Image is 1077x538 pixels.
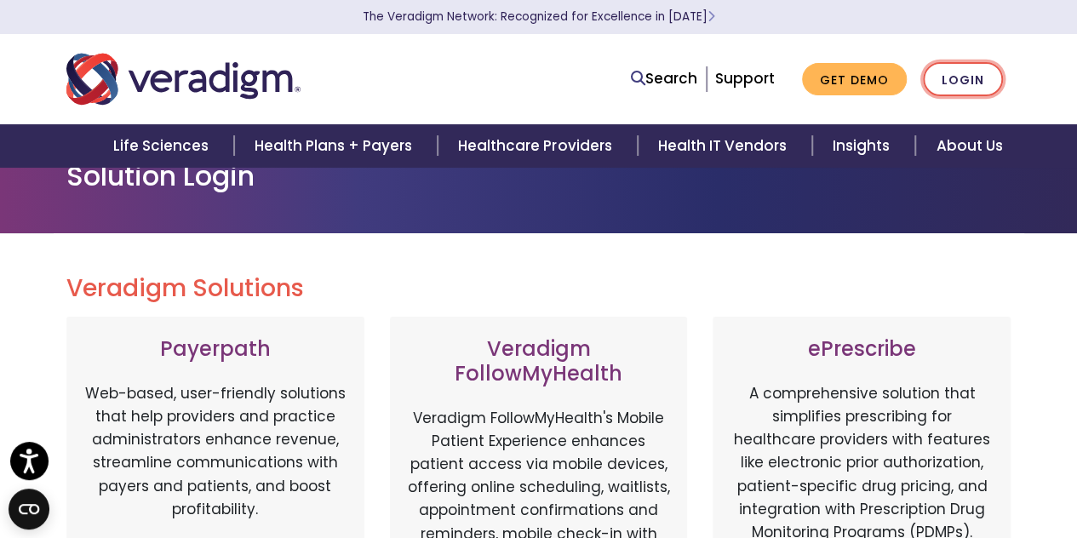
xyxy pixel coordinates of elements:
[923,62,1003,97] a: Login
[66,51,301,107] img: Veradigm logo
[363,9,715,25] a: The Veradigm Network: Recognized for Excellence in [DATE]Learn More
[234,124,438,168] a: Health Plans + Payers
[83,337,347,362] h3: Payerpath
[66,160,1011,192] h1: Solution Login
[407,337,671,386] h3: Veradigm FollowMyHealth
[66,274,1011,303] h2: Veradigm Solutions
[707,9,715,25] span: Learn More
[638,124,812,168] a: Health IT Vendors
[438,124,637,168] a: Healthcare Providers
[915,124,1023,168] a: About Us
[631,67,697,90] a: Search
[715,68,775,89] a: Support
[802,63,907,96] a: Get Demo
[730,337,994,362] h3: ePrescribe
[93,124,234,168] a: Life Sciences
[9,489,49,529] button: Open CMP widget
[812,124,915,168] a: Insights
[750,415,1057,518] iframe: Drift Chat Widget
